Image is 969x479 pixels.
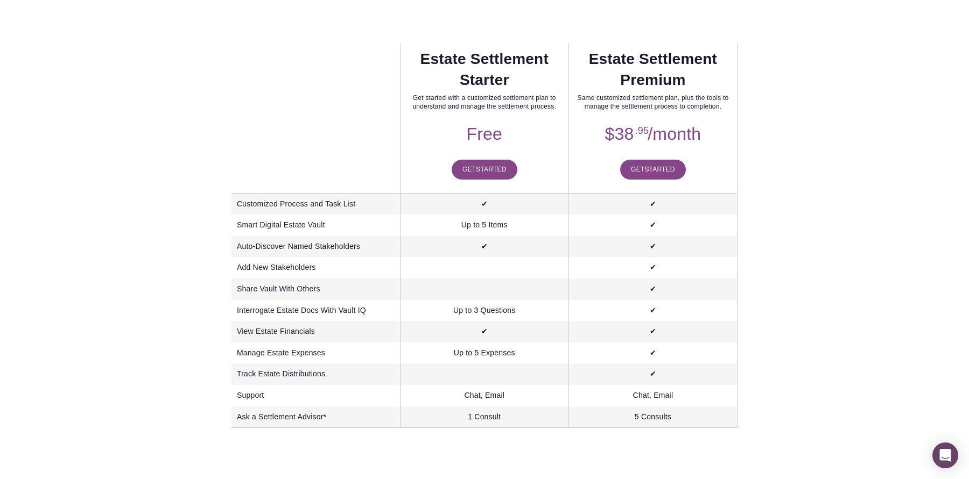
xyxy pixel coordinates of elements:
span: ✔ [481,327,488,335]
span: Get started with a customized settlement plan to understand and manage the settlement process. [412,94,556,111]
span: ✔ [650,284,656,293]
span: ✔ [650,348,656,357]
span: ✔ [650,306,656,314]
td: Share Vault With Others [231,278,400,300]
span: ✔ [481,199,488,208]
td: 1 Consult [400,406,568,428]
span: ✔ [481,242,488,251]
span: ✔ [650,220,656,229]
td: Up to 3 Questions [400,300,568,321]
span: ✔ [650,263,656,271]
span: Free [466,124,502,144]
td: Customized Process and Task List [231,193,400,215]
span: Same customized settlement plan, plus the tools to manage the settlement process to completion. [577,94,728,111]
span: Started [476,166,506,173]
span: Started [644,166,675,173]
span: .95 [635,125,649,136]
td: Chat, Email [568,385,737,406]
td: Interrogate Estate Docs With Vault IQ [231,300,400,321]
td: View Estate Financials [231,321,400,342]
td: Ask a Settlement Advisor* [231,406,400,428]
span: $38 /month [605,124,701,144]
td: Chat, Email [400,385,568,406]
span: ✔ [650,199,656,208]
td: Smart Digital Estate Vault [231,215,400,236]
div: Open Intercom Messenger [932,442,958,468]
td: 5 Consults [568,406,737,428]
td: Up to 5 Items [400,215,568,236]
span: ✔ [650,327,656,335]
td: Manage Estate Expenses [231,342,400,364]
a: GetStarted [620,160,686,180]
th: Estate Settlement Starter [400,43,568,119]
td: Track Estate Distributions [231,363,400,385]
span: ✔ [650,242,656,251]
th: Estate Settlement Premium [568,43,737,119]
a: GetStarted [452,160,517,180]
td: Auto-Discover Named Stakeholders [231,236,400,258]
td: Add New Stakeholders [231,257,400,278]
td: Support [231,385,400,406]
span: ✔ [650,369,656,378]
td: Up to 5 Expenses [400,342,568,364]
